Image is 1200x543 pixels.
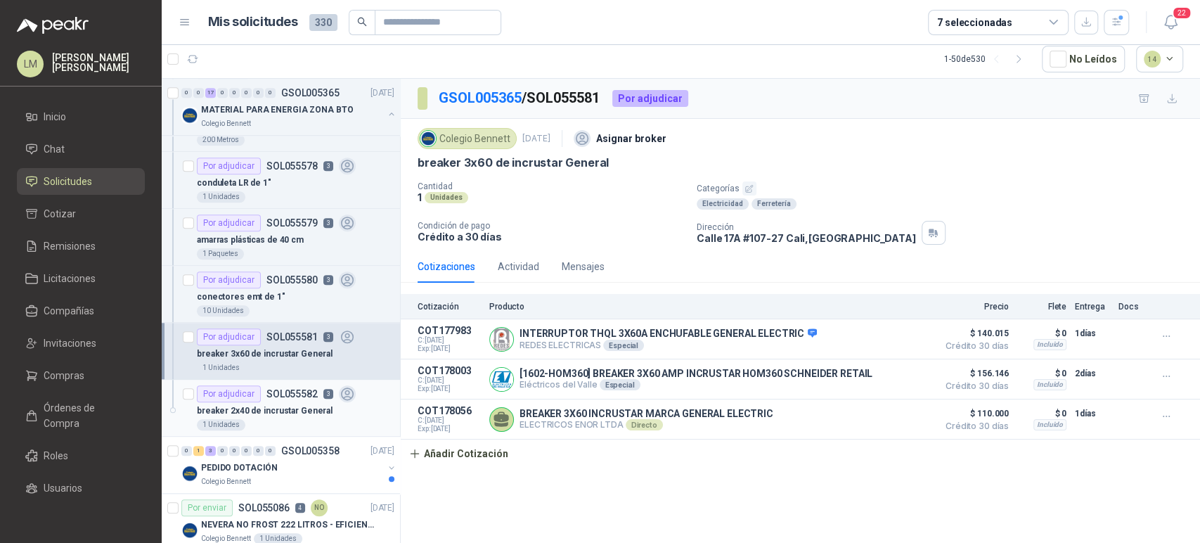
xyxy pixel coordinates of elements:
p: Entrega [1075,302,1110,312]
img: Company Logo [490,328,513,351]
p: SOL055581 [266,332,318,342]
span: Remisiones [44,238,96,254]
div: 0 [181,88,192,98]
button: 22 [1158,10,1183,35]
a: 0 0 17 0 0 0 0 0 GSOL005365[DATE] Company LogoMATERIAL PARA ENERGIA ZONA BTOColegio Bennett [181,84,397,129]
p: Condición de pago [418,221,685,231]
p: ELECTRICOS ENOR LTDA [520,419,773,430]
a: 0 1 3 0 0 0 0 0 GSOL005358[DATE] Company LogoPEDIDO DOTACIÓNColegio Bennett [181,442,397,487]
div: Electricidad [697,198,749,210]
p: conectores emt de 1" [197,290,285,304]
p: 1 días [1075,325,1110,342]
p: Producto [489,302,930,312]
p: [DATE] [370,87,394,100]
div: Especial [603,340,644,351]
span: Cotizar [44,206,76,222]
div: 0 [265,88,276,98]
div: 0 [253,88,264,98]
div: 7 seleccionadas [937,15,1012,30]
div: Incluido [1033,379,1066,390]
p: GSOL005365 [281,88,340,98]
p: COT177983 [418,325,481,336]
a: Roles [17,442,145,469]
div: Mensajes [562,259,605,274]
img: Company Logo [181,522,198,539]
p: Calle 17A #107-27 Cali , [GEOGRAPHIC_DATA] [697,232,915,244]
div: Colegio Bennett [418,128,517,149]
div: 1 [193,446,204,456]
p: NEVERA NO FROST 222 LITROS - EFICIENCIA ENERGETICA A [201,518,376,532]
div: 0 [265,446,276,456]
p: $ 0 [1017,325,1066,342]
span: $ 156.146 [938,365,1009,382]
div: Por adjudicar [612,90,688,107]
span: Licitaciones [44,271,96,286]
p: Precio [938,302,1009,312]
button: 14 [1136,46,1184,72]
a: Por adjudicarSOL0555813breaker 3x60 de incrustar General1 Unidades [162,323,400,380]
span: C: [DATE] [418,376,481,385]
a: Usuarios [17,475,145,502]
p: Eléctricos del Valle [520,379,872,390]
p: [PERSON_NAME] [PERSON_NAME] [52,53,145,72]
p: MATERIAL PARA ENERGIA ZONA BTO [201,103,353,117]
div: 1 Unidades [197,191,245,203]
div: 0 [217,88,228,98]
p: / SOL055581 [439,87,601,109]
span: 330 [309,14,337,31]
p: COT178056 [418,405,481,416]
img: Company Logo [490,368,513,391]
p: Cotización [418,302,481,312]
p: [DATE] [370,502,394,515]
a: Categorías [17,507,145,534]
div: Por adjudicar [197,271,261,288]
img: Company Logo [420,131,436,146]
p: Cantidad [418,181,685,191]
p: SOL055579 [266,218,318,228]
span: Invitaciones [44,336,96,351]
div: Por adjudicar [197,385,261,402]
div: Cotizaciones [418,259,475,274]
a: Por adjudicarSOL0555803conectores emt de 1"10 Unidades [162,266,400,323]
p: 3 [323,218,333,228]
p: [DATE] [370,445,394,458]
a: Solicitudes [17,168,145,195]
div: Directo [626,419,663,430]
a: Compras [17,362,145,389]
div: 17 [205,88,216,98]
div: Actividad [498,259,539,274]
p: Asignar broker [596,131,666,146]
img: Company Logo [181,465,198,482]
span: 22 [1172,6,1192,20]
div: 0 [241,88,252,98]
p: Flete [1017,302,1066,312]
span: C: [DATE] [418,416,481,425]
div: 0 [193,88,204,98]
span: Crédito 30 días [938,422,1009,430]
a: Órdenes de Compra [17,395,145,437]
img: Logo peakr [17,17,89,34]
p: 4 [295,503,305,513]
div: Ferretería [751,198,796,210]
p: INTERRUPTOR THQL 3X60A ENCHUFABLE GENERAL ELECTRIC [520,328,817,340]
span: Exp: [DATE] [418,425,481,433]
a: Licitaciones [17,265,145,292]
span: search [357,17,367,27]
span: Usuarios [44,480,82,496]
span: Compañías [44,303,94,319]
h1: Mis solicitudes [208,12,298,32]
span: Inicio [44,109,66,124]
div: 1 Unidades [197,362,245,373]
p: SOL055086 [238,503,290,513]
div: 0 [241,446,252,456]
span: Exp: [DATE] [418,345,481,353]
p: SOL055582 [266,389,318,399]
p: SOL055578 [266,161,318,171]
a: Invitaciones [17,330,145,357]
div: 1 Paquetes [197,248,244,260]
p: [DATE] [522,132,550,146]
button: No Leídos [1042,46,1125,72]
p: breaker 2x40 de incrustar General [197,404,333,418]
span: $ 140.015 [938,325,1009,342]
p: Docs [1118,302,1147,312]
